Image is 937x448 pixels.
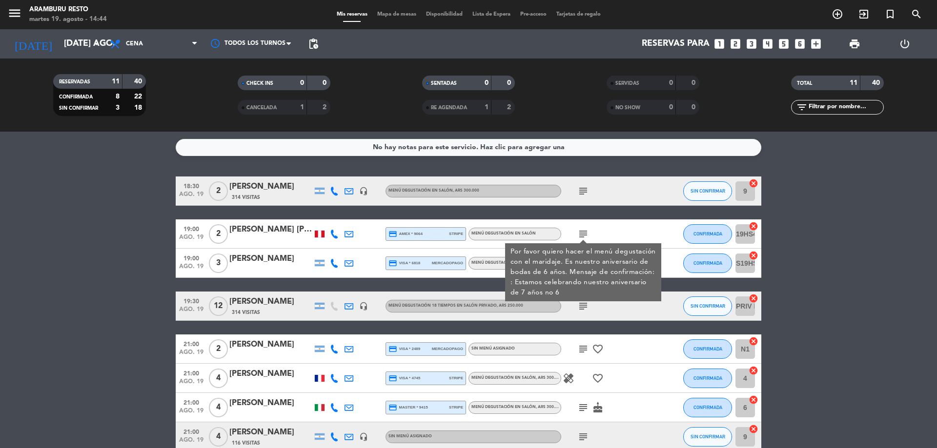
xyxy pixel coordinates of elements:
i: search [911,8,922,20]
strong: 2 [507,104,513,111]
strong: 0 [507,79,513,86]
span: ago. 19 [179,408,204,419]
i: looks_5 [777,38,790,50]
span: ago. 19 [179,306,204,317]
i: looks_two [729,38,742,50]
i: credit_card [388,230,397,238]
i: arrow_drop_down [91,38,102,50]
i: credit_card [388,259,397,268]
div: [PERSON_NAME] [229,295,312,308]
i: headset_mic [359,187,368,195]
strong: 1 [485,104,489,111]
strong: 22 [134,93,144,100]
span: Sin menú asignado [388,434,432,438]
span: print [849,38,860,50]
button: CONFIRMADA [683,253,732,273]
span: Pre-acceso [515,12,551,17]
span: 2 [209,339,228,359]
div: [PERSON_NAME] [229,253,312,265]
span: visa * 2489 [388,345,420,353]
strong: 0 [669,104,673,111]
span: Mis reservas [332,12,372,17]
span: 4 [209,369,228,388]
span: 3 [209,253,228,273]
span: stripe [449,375,463,381]
span: CONFIRMADA [693,231,722,236]
span: 19:30 [179,295,204,306]
span: Menú degustación 18 tiempos en salón privado [388,304,523,308]
span: Disponibilidad [421,12,468,17]
span: master * 9415 [388,403,428,412]
span: Menú degustación en salón [471,232,536,235]
i: cancel [749,395,758,405]
span: Mapa de mesas [372,12,421,17]
span: , ARS 250.000 [497,304,523,308]
i: cancel [749,293,758,303]
span: mercadopago [432,260,463,266]
i: subject [577,402,589,413]
span: ago. 19 [179,349,204,360]
i: [DATE] [7,33,59,55]
div: LOG OUT [879,29,930,58]
button: menu [7,6,22,24]
input: Filtrar por nombre... [808,102,883,113]
i: add_circle_outline [832,8,843,20]
span: 4 [209,398,228,417]
i: subject [577,185,589,197]
i: credit_card [388,374,397,383]
i: cake [592,402,604,413]
span: Menú degustación en salón [471,405,562,409]
span: RE AGENDADA [431,105,467,110]
button: CONFIRMADA [683,339,732,359]
i: looks_6 [794,38,806,50]
i: looks_3 [745,38,758,50]
div: [PERSON_NAME] [229,338,312,351]
i: cancel [749,178,758,188]
span: SIN CONFIRMAR [691,434,725,439]
strong: 0 [669,79,673,86]
span: Sin menú asignado [471,347,515,351]
span: Lista de Espera [468,12,515,17]
span: NO SHOW [615,105,640,110]
span: TOTAL [797,81,812,86]
span: CHECK INS [246,81,273,86]
i: filter_list [796,101,808,113]
span: 21:00 [179,426,204,437]
button: CONFIRMADA [683,398,732,417]
strong: 0 [692,79,697,86]
span: Cena [126,40,143,47]
button: CONFIRMADA [683,224,732,244]
strong: 40 [872,79,882,86]
span: ago. 19 [179,437,204,448]
span: ago. 19 [179,263,204,274]
span: visa * 6818 [388,259,420,268]
span: ago. 19 [179,191,204,202]
span: 4 [209,427,228,447]
i: headset_mic [359,302,368,311]
span: , ARS 300.000 [536,405,562,409]
i: cancel [749,221,758,231]
span: Menú degustación en salón [471,261,536,265]
span: 19:00 [179,252,204,263]
span: SENTADAS [431,81,457,86]
span: , ARS 300.000 [536,376,562,380]
i: credit_card [388,345,397,353]
span: stripe [449,404,463,410]
strong: 40 [134,78,144,85]
i: exit_to_app [858,8,870,20]
i: favorite_border [592,343,604,355]
span: Menú degustación en salón [388,189,479,193]
i: cancel [749,366,758,375]
button: SIN CONFIRMAR [683,296,732,316]
span: CONFIRMADA [693,260,722,266]
i: turned_in_not [884,8,896,20]
button: SIN CONFIRMAR [683,427,732,447]
strong: 8 [116,93,120,100]
span: stripe [449,231,463,237]
span: mercadopago [432,346,463,352]
div: No hay notas para este servicio. Haz clic para agregar una [373,142,565,153]
strong: 0 [485,79,489,86]
div: [PERSON_NAME] [229,180,312,193]
span: CONFIRMADA [59,95,93,99]
span: CANCELADA [246,105,277,110]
